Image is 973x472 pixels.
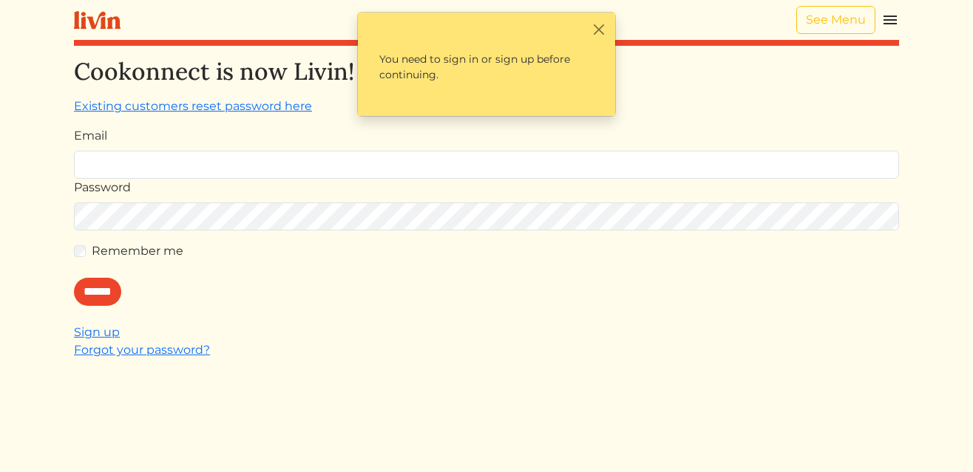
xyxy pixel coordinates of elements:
img: livin-logo-a0d97d1a881af30f6274990eb6222085a2533c92bbd1e4f22c21b4f0d0e3210c.svg [74,11,121,30]
button: Close [591,21,606,37]
a: Existing customers reset password here [74,99,312,113]
img: menu_hamburger-cb6d353cf0ecd9f46ceae1c99ecbeb4a00e71ca567a856bd81f57e9d8c17bb26.svg [881,11,899,29]
label: Email [74,127,107,145]
label: Password [74,179,131,196]
a: See Menu [796,6,875,34]
a: Forgot your password? [74,343,210,357]
a: Sign up [74,325,120,339]
h2: Cookonnect is now Livin! [74,58,899,86]
p: You need to sign in or sign up before continuing. [367,39,606,95]
label: Remember me [92,242,183,260]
